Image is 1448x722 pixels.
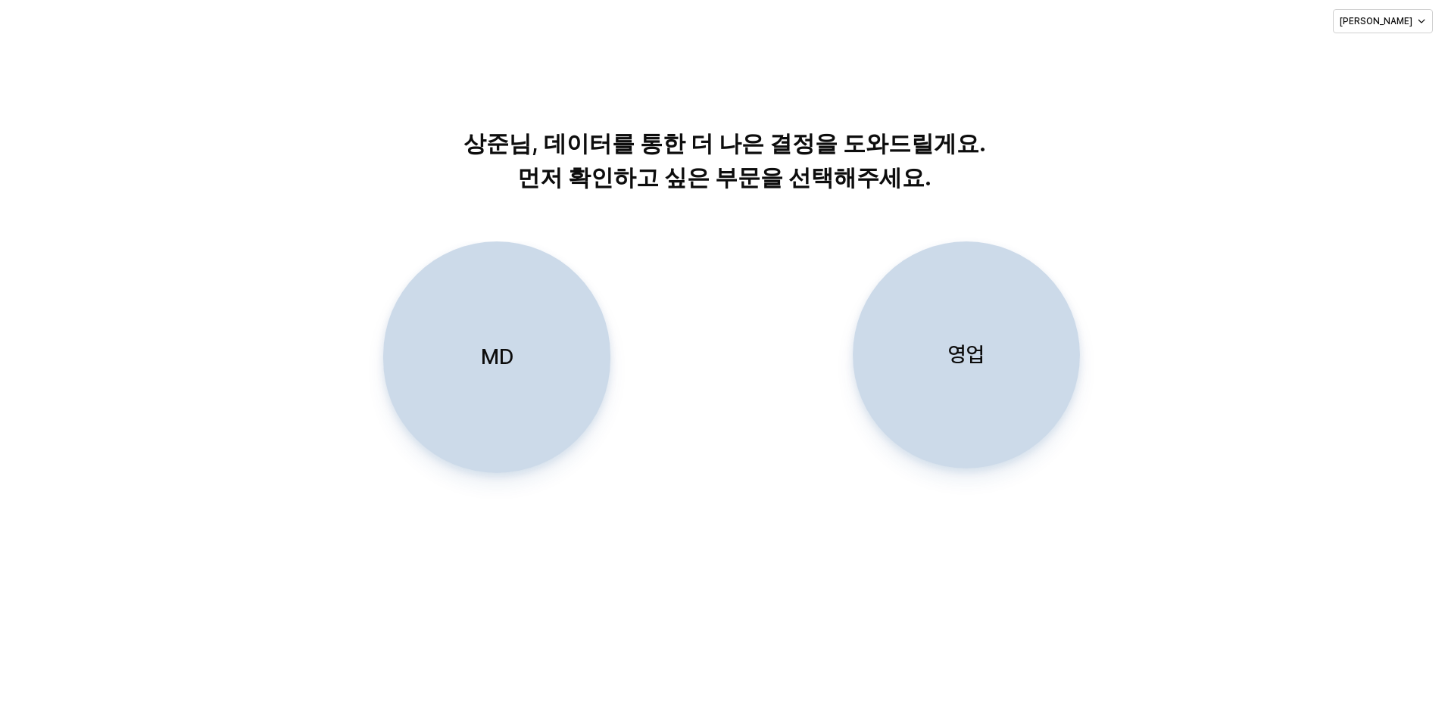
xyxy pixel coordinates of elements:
button: 영업 [853,241,1080,468]
p: MD [481,343,513,371]
p: 영업 [948,341,985,369]
p: [PERSON_NAME] [1340,15,1412,27]
p: 상준님, 데이터를 통한 더 나은 결정을 도와드릴게요. 먼저 확인하고 싶은 부문을 선택해주세요. [338,126,1111,195]
button: MD [383,241,610,473]
button: [PERSON_NAME] [1333,9,1433,33]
